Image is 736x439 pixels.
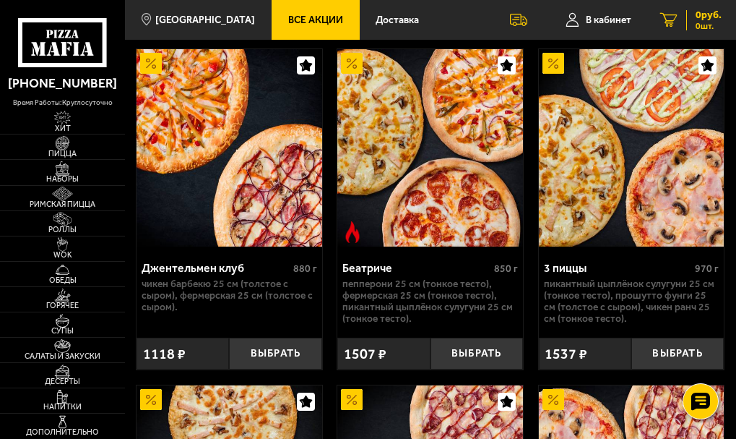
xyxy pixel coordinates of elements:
[143,345,186,362] span: 1118 ₽
[155,15,255,25] span: [GEOGRAPHIC_DATA]
[341,53,363,74] img: Акционный
[337,49,522,247] img: Беатриче
[631,338,724,370] button: Выбрать
[342,221,363,243] img: Острое блюдо
[344,345,386,362] span: 1507 ₽
[137,49,321,247] a: АкционныйДжентельмен клуб
[140,389,162,411] img: Акционный
[342,278,518,325] p: Пепперони 25 см (тонкое тесто), Фермерская 25 см (тонкое тесто), Пикантный цыплёнок сулугуни 25 с...
[695,263,719,275] span: 970 г
[542,53,564,74] img: Акционный
[696,22,722,30] span: 0 шт.
[341,389,363,411] img: Акционный
[229,338,321,370] button: Выбрать
[545,345,587,362] span: 1537 ₽
[430,338,523,370] button: Выбрать
[586,15,631,25] span: В кабинет
[142,261,290,275] div: Джентельмен клуб
[137,49,321,247] img: Джентельмен клуб
[494,263,518,275] span: 850 г
[544,261,692,275] div: 3 пиццы
[696,10,722,20] span: 0 руб.
[140,53,162,74] img: Акционный
[539,49,724,247] img: 3 пиццы
[544,278,719,325] p: Пикантный цыплёнок сулугуни 25 см (тонкое тесто), Прошутто Фунги 25 см (толстое с сыром), Чикен Р...
[142,278,317,313] p: Чикен Барбекю 25 см (толстое с сыром), Фермерская 25 см (толстое с сыром).
[539,49,724,247] a: Акционный3 пиццы
[542,389,564,411] img: Акционный
[288,15,343,25] span: Все Акции
[337,49,522,247] a: АкционныйОстрое блюдоБеатриче
[376,15,419,25] span: Доставка
[293,263,317,275] span: 880 г
[342,261,490,275] div: Беатриче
